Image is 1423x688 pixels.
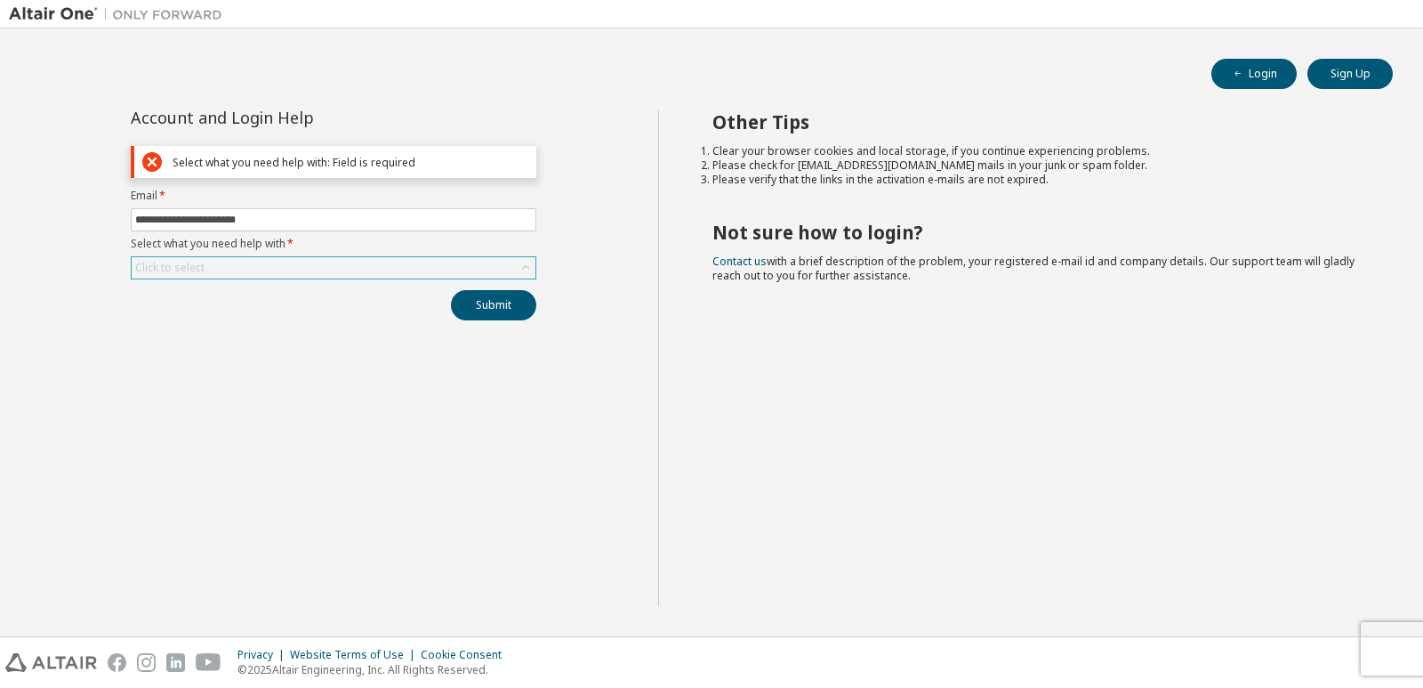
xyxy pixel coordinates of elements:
img: youtube.svg [196,653,221,672]
div: Account and Login Help [131,110,455,125]
h2: Not sure how to login? [712,221,1362,244]
li: Please verify that the links in the activation e-mails are not expired. [712,173,1362,187]
label: Select what you need help with [131,237,536,251]
div: Cookie Consent [421,648,512,662]
button: Login [1211,59,1297,89]
button: Submit [451,290,536,320]
div: Select what you need help with: Field is required [173,156,528,169]
div: Privacy [237,648,290,662]
a: Contact us [712,254,767,269]
div: Click to select [132,257,535,279]
img: altair_logo.svg [5,653,97,672]
img: instagram.svg [137,653,156,672]
li: Please check for [EMAIL_ADDRESS][DOMAIN_NAME] mails in your junk or spam folder. [712,158,1362,173]
img: Altair One [9,5,231,23]
li: Clear your browser cookies and local storage, if you continue experiencing problems. [712,144,1362,158]
div: Website Terms of Use [290,648,421,662]
img: linkedin.svg [166,653,185,672]
label: Email [131,189,536,203]
button: Sign Up [1307,59,1393,89]
img: facebook.svg [108,653,126,672]
h2: Other Tips [712,110,1362,134]
div: Click to select [135,261,205,275]
span: with a brief description of the problem, your registered e-mail id and company details. Our suppo... [712,254,1355,283]
p: © 2025 Altair Engineering, Inc. All Rights Reserved. [237,662,512,677]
